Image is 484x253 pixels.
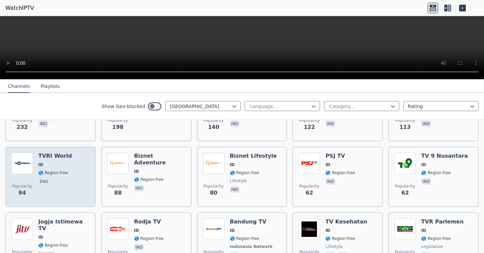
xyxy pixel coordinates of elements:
[421,153,468,159] h6: TV 9 Nusantara
[325,244,342,249] span: lifestyle
[395,184,415,189] span: Popularity
[107,153,129,174] img: Biznet Adventure
[421,244,443,249] span: legislative
[394,153,416,174] img: TV 9 Nusantara
[401,189,409,197] span: 62
[134,169,139,174] span: ID
[230,178,247,184] span: lifestyle
[8,80,30,93] button: Channels
[421,170,451,175] span: 🌎 Region-free
[107,218,129,240] img: Rodja TV
[134,236,164,241] span: 🌎 Region-free
[41,80,60,93] button: Playlists
[102,103,145,110] label: Show Geo-blocked
[38,178,50,185] p: eng
[230,228,235,233] span: ID
[204,184,224,189] span: Popularity
[12,118,32,123] span: Popularity
[38,120,48,127] p: ind
[203,153,225,174] img: Biznet Lifestyle
[112,123,123,131] span: 198
[134,185,144,192] p: ind
[325,236,355,241] span: 🌎 Region-free
[421,228,426,233] span: ID
[395,118,415,123] span: Popularity
[230,162,235,167] span: ID
[12,184,32,189] span: Popularity
[210,189,217,197] span: 80
[421,120,431,127] p: ind
[230,120,240,127] p: ind
[421,162,426,167] span: ID
[38,162,43,167] span: ID
[108,118,128,123] span: Popularity
[108,184,128,189] span: Popularity
[114,189,122,197] span: 88
[16,123,28,131] span: 232
[304,123,315,131] span: 122
[11,153,33,174] img: TVRI World
[230,218,274,225] h6: Bandung TV
[134,218,164,225] h6: Rodja TV
[299,118,319,123] span: Popularity
[421,218,463,225] h6: TVR Parlemen
[38,243,68,248] span: 🌎 Region-free
[38,235,43,240] span: ID
[18,189,26,197] span: 94
[298,153,320,174] img: PSJ TV
[325,178,335,185] p: ind
[299,184,319,189] span: Popularity
[230,170,259,175] span: 🌎 Region-free
[134,177,164,182] span: 🌎 Region-free
[325,218,367,225] h6: TV Kesehatan
[38,218,90,232] h6: Jogja Istimewa TV
[325,228,330,233] span: ID
[204,118,224,123] span: Popularity
[38,170,68,175] span: 🌎 Region-free
[421,178,431,185] p: ind
[298,218,320,240] img: TV Kesehatan
[208,123,219,131] span: 140
[5,4,34,12] a: WatchIPTV
[134,244,144,251] p: ind
[325,170,355,175] span: 🌎 Region-free
[230,236,259,241] span: 🌎 Region-free
[203,218,225,240] img: Bandung TV
[134,153,186,166] h6: Biznet Adventure
[134,228,139,233] span: ID
[230,186,240,193] p: ind
[325,153,355,159] h6: PSJ TV
[421,236,451,241] span: 🌎 Region-free
[38,153,72,159] h6: TVRI World
[325,162,330,167] span: ID
[230,244,273,249] span: Indonesia Network
[11,218,33,240] img: Jogja Istimewa TV
[230,153,277,159] h6: Biznet Lifestyle
[394,218,416,240] img: TVR Parlemen
[306,189,313,197] span: 62
[399,123,410,131] span: 113
[325,120,335,127] p: ind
